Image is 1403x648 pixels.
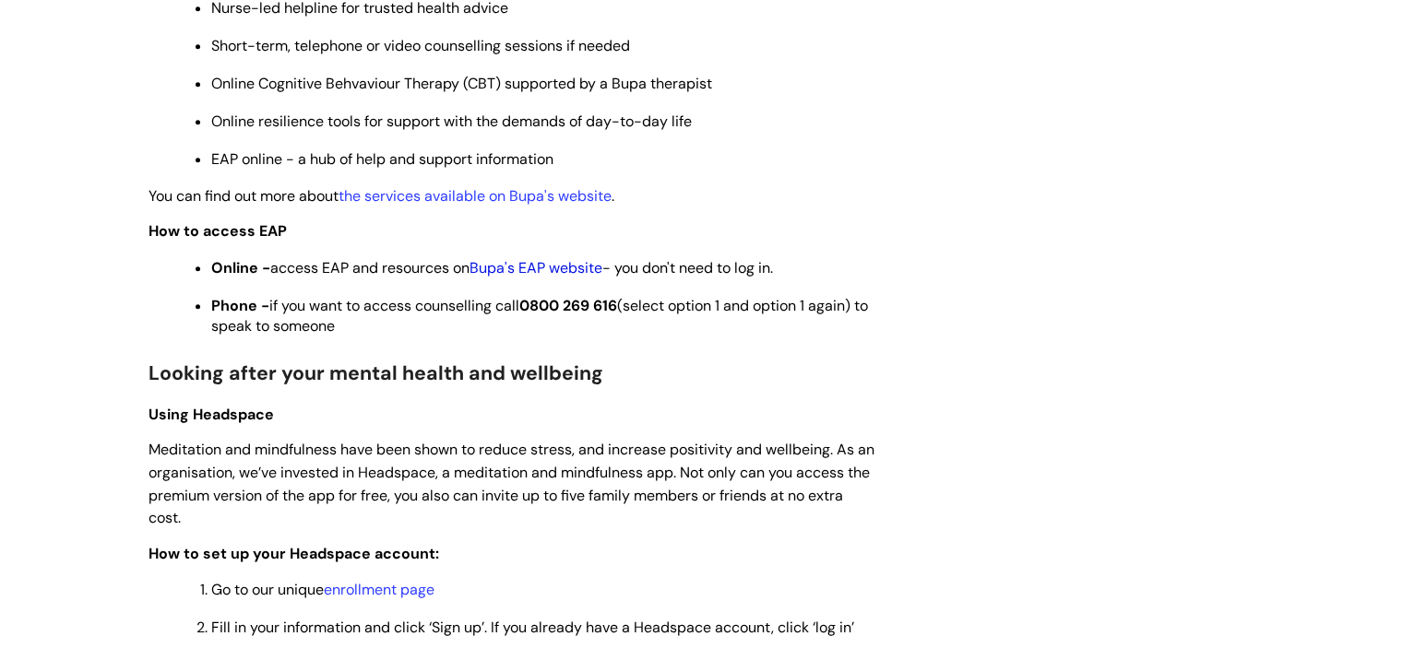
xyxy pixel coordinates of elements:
[211,149,553,169] span: EAP online - a hub of help and support information
[470,258,602,277] a: Bupa's EAP website
[519,296,617,315] strong: 0800 269 616
[211,296,269,315] strong: Phone -
[149,186,614,206] span: You can find out more about .
[211,112,692,131] span: Online resilience tools for support with the demands of day-to-day life
[339,186,612,206] a: the services available on Bupa's website
[211,258,773,277] span: access EAP and resources on - you don't need to log in.
[211,258,270,277] strong: Online -
[211,296,868,336] span: if you want to access counselling call (select option 1 and option 1 again) to speak to someone
[149,360,603,386] span: Looking after your mental health and wellbeing
[211,74,712,93] span: Online Cognitive Behvaviour Therapy (CBT) supported by a Bupa therapist
[324,580,434,599] a: enrollment page
[211,36,630,55] span: Short-term, telephone or video counselling sessions if needed
[149,440,874,527] span: Meditation and mindfulness have been shown to reduce stress, and increase positivity and wellbein...
[211,580,434,599] span: Go to our unique
[211,618,854,637] span: Fill in your information and click ‘Sign up’. If you already have a Headspace account, click ‘log...
[149,544,439,563] span: How to set up your Headspace account:
[149,405,274,424] span: Using Headspace
[149,221,287,241] strong: How to access EAP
